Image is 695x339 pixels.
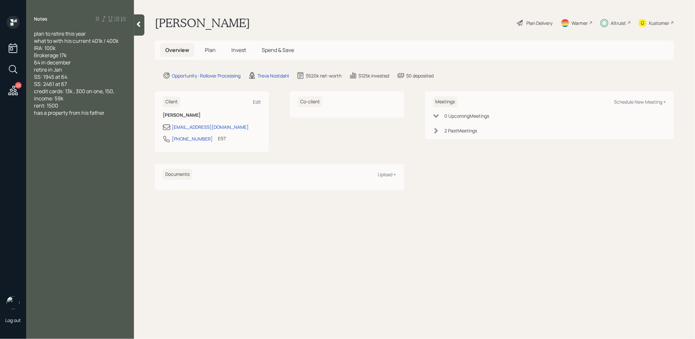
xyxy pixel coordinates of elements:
[172,135,213,142] div: [PHONE_NUMBER]
[445,112,489,119] div: 0 Upcoming Meeting s
[34,30,119,116] span: plan to retire this year what to with his current 401k / 400k IRA: 100k Brokerage 17k 64 in decem...
[165,46,189,54] span: Overview
[611,20,626,26] div: Altruist
[445,127,477,134] div: 2 Past Meeting s
[433,96,458,107] h6: Meetings
[306,72,341,79] div: $520k net-worth
[155,16,250,30] h1: [PERSON_NAME]
[172,72,240,79] div: Opportunity · Rollover Processing
[163,169,192,180] h6: Documents
[649,20,670,26] div: Kustomer
[15,82,22,89] div: 20
[614,99,666,105] div: Schedule New Meeting +
[7,296,20,309] img: treva-nostdahl-headshot.png
[218,135,226,142] div: EST
[5,317,21,323] div: Log out
[527,20,553,26] div: Plan Delivery
[34,16,47,22] label: Notes
[257,72,289,79] div: Treva Nostdahl
[172,124,249,130] div: [EMAIL_ADDRESS][DOMAIN_NAME]
[231,46,246,54] span: Invest
[262,46,294,54] span: Spend & Save
[298,96,323,107] h6: Co-client
[163,112,261,118] h6: [PERSON_NAME]
[253,99,261,105] div: Edit
[572,20,588,26] div: Warmer
[205,46,216,54] span: Plan
[406,72,434,79] div: $0 deposited
[163,96,180,107] h6: Client
[378,171,396,178] div: Upload +
[358,72,389,79] div: $125k invested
